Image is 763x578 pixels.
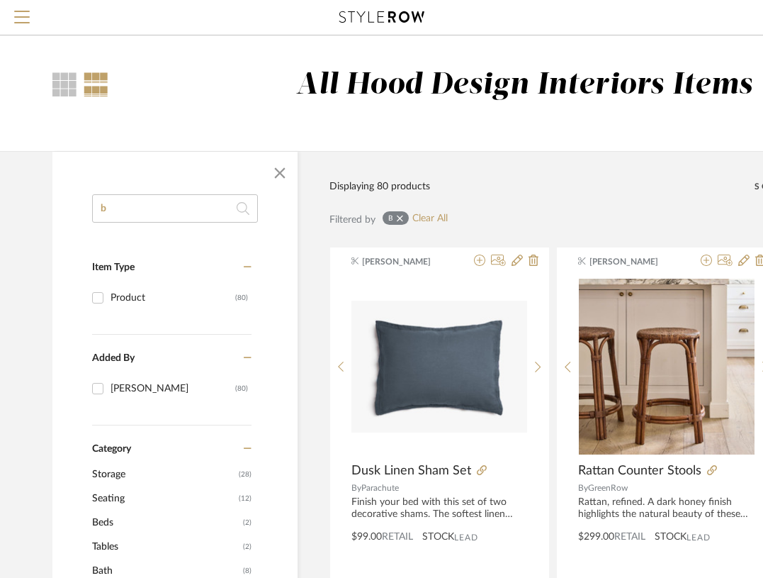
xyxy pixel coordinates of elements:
span: $99.00 [351,532,382,542]
span: [PERSON_NAME] [362,255,451,268]
span: Rattan Counter Stools [578,463,701,479]
span: Storage [92,462,235,487]
span: (12) [239,487,251,510]
img: Dusk Linen Sham Set [351,301,527,433]
div: All Hood Design Interiors Items [296,67,752,104]
div: Filtered by [329,212,375,228]
span: Parachute [361,484,399,492]
span: Tables [92,535,239,559]
div: (80) [235,287,248,309]
span: STOCK [422,530,454,545]
div: Rattan, refined. A dark honey finish highlights the natural beauty of these handcrafted rattan st... [578,496,754,521]
div: b [388,213,394,223]
span: Item Type [92,262,135,272]
span: Dusk Linen Sham Set [351,463,471,479]
span: Retail [614,532,645,542]
span: $299.00 [578,532,614,542]
span: Lead [454,533,478,543]
span: (2) [243,511,251,534]
span: By [351,484,361,492]
span: Lead [686,533,711,543]
span: [PERSON_NAME] [589,255,679,268]
span: Beds [92,511,239,535]
div: [PERSON_NAME] [111,377,235,400]
button: Close [266,159,294,187]
span: (28) [239,463,251,486]
span: Seating [92,487,235,511]
input: Search within 80 results [92,194,258,223]
span: STOCK [655,530,686,545]
span: GreenRow [588,484,628,492]
span: Added By [92,353,135,363]
div: Finish your bed with this set of two decorative shams. The softest linen you’ll ever touch – ours... [351,496,528,521]
a: Clear All [412,213,448,225]
img: Rattan Counter Stools [579,279,754,455]
div: (80) [235,377,248,400]
span: Category [92,443,131,455]
span: By [578,484,588,492]
span: Retail [382,532,413,542]
div: Displaying 80 products [329,179,430,194]
span: (2) [243,535,251,558]
div: Product [111,287,235,309]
